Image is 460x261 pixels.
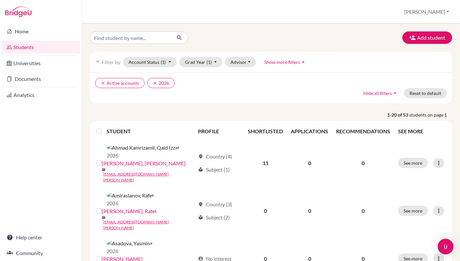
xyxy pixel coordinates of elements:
th: SEE MORE [394,123,450,139]
a: Help center [1,231,80,244]
button: See more [398,206,428,216]
input: Find student by name... [90,31,171,44]
span: (1) [207,59,212,65]
th: APPLICATIONS [287,123,332,139]
p: 0 [336,207,390,215]
a: Documents [1,72,80,85]
th: RECOMMENDATIONS [332,123,394,139]
span: local_library [198,167,203,172]
th: PROFILE [194,123,244,139]
td: 0 [244,187,287,235]
span: mail [102,168,106,172]
p: 0 [336,159,390,167]
span: Filter by [102,59,120,65]
th: STUDENT [107,123,194,139]
div: Country (4) [198,153,232,160]
a: Analytics [1,88,80,102]
img: Ahmad Kamrizamil, Qaid Izzat [107,144,180,152]
button: [PERSON_NAME] [401,6,452,18]
div: Subject (2) [198,214,230,221]
a: [EMAIL_ADDRESS][DOMAIN_NAME][PERSON_NAME] [103,171,195,183]
td: 0 [287,139,332,187]
span: location_on [198,202,203,207]
button: clearActive accounts [95,78,145,88]
th: SHORTLISTED [244,123,287,139]
td: 0 [287,187,332,235]
p: 2026 [107,199,154,207]
span: Hide all filters [363,90,392,96]
img: Asadova, Yasmina [107,239,152,247]
button: Add student [402,31,452,44]
p: 2026 [107,247,152,255]
p: 2026 [107,152,180,159]
button: Account Status(1) [123,57,177,67]
a: Home [1,25,80,38]
a: [PERSON_NAME], [PERSON_NAME] [102,159,186,167]
button: clear2026 [147,78,175,88]
i: arrow_drop_up [300,59,307,65]
span: students on page 1 [409,111,452,118]
a: [EMAIL_ADDRESS][DOMAIN_NAME][PERSON_NAME] [103,219,195,231]
a: Students [1,41,80,54]
i: clear [153,81,157,85]
span: Show more filters [264,59,300,65]
td: 11 [244,139,287,187]
a: [PERSON_NAME], Rafet [102,207,157,215]
i: arrow_drop_up [392,90,398,96]
i: filter_list [95,59,100,65]
button: Show more filtersarrow_drop_up [259,57,312,67]
button: Hide all filtersarrow_drop_up [358,88,404,98]
button: See more [398,158,428,168]
button: Reset to default [404,88,447,98]
span: location_on [198,154,203,159]
div: Subject (1) [198,166,230,174]
button: Advisor [225,57,256,67]
strong: 1-20 of 53 [387,111,409,118]
i: clear [101,81,105,85]
div: Country (3) [198,200,232,208]
a: Universities [1,57,80,70]
span: local_library [198,215,203,220]
div: Open Intercom Messenger [438,239,453,254]
span: (1) [161,59,166,65]
img: Bridge-U [5,7,31,17]
span: mail [102,215,106,219]
a: Community [1,247,80,260]
img: Amiraslanov, Rafet [107,192,154,199]
button: Grad Year(1) [179,57,223,67]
